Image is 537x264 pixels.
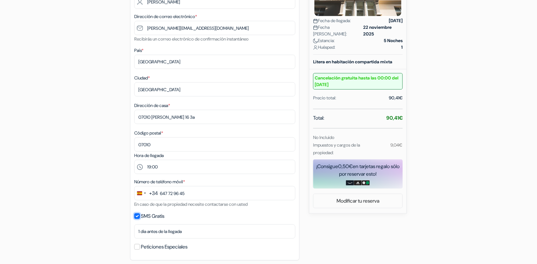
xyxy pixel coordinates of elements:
[134,47,143,54] label: País
[134,186,295,200] input: 612 34 56 78
[134,21,295,35] input: Introduzca la dirección de correo electrónico
[313,24,363,37] span: Fecha [PERSON_NAME]:
[401,44,403,51] strong: 1
[389,17,403,24] strong: [DATE]
[134,152,164,159] label: Hora de llegada
[313,114,324,122] span: Total:
[391,142,403,148] small: 9,04€
[346,180,354,185] img: amazon-card-no-text.png
[313,95,336,101] div: Precio total:
[313,17,351,24] span: Fecha de llegada:
[141,242,187,251] label: Peticiones Especiales
[141,212,164,221] label: SMS Gratis
[134,179,185,185] label: Número de teléfono móvil
[384,37,403,44] strong: 5 Noches
[134,102,170,109] label: Dirección de casa
[134,130,163,136] label: Código postal
[386,115,403,121] strong: 90,41€
[313,45,318,50] img: user_icon.svg
[313,73,403,90] small: Cancelación gratuita hasta las 00:00 del [DATE]
[313,37,335,44] span: Estancia:
[134,75,150,81] label: Ciudad
[313,195,402,207] a: Modificar tu reserva
[313,25,318,30] img: calendar.svg
[134,201,248,207] small: En caso de que la propiedad necesite contactarse con usted
[313,19,318,23] img: calendar.svg
[389,95,403,101] div: 90,41€
[134,13,197,20] label: Dirección de correo electrónico
[313,135,334,140] small: No Incluido
[313,44,335,51] span: Huésped:
[354,180,362,185] img: adidas-card.png
[362,180,370,185] img: uber-uber-eats-card.png
[134,36,249,42] small: Recibirás un correo electrónico de confirmación instantáneo
[313,163,403,178] div: ¡Consigue en tarjetas regalo sólo por reservar esto!
[313,142,360,155] small: Impuestos y cargos de la propiedad:
[135,186,158,200] button: Change country, selected Spain (+34)
[313,39,318,43] img: moon.svg
[313,59,392,65] b: Litera en habitación compartida mixta
[363,24,403,37] strong: 22 noviembre 2025
[149,190,158,197] div: +34
[338,163,353,170] span: 0,50€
